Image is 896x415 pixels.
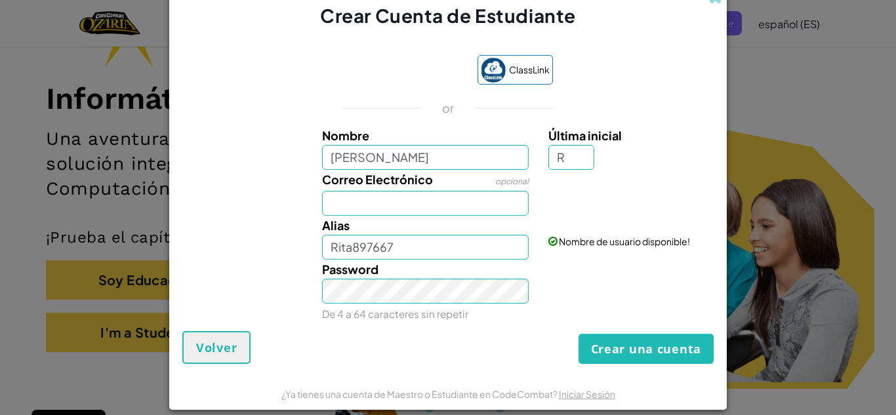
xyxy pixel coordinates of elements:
[322,172,433,187] span: Correo Electrónico
[320,4,576,27] span: Crear Cuenta de Estudiante
[559,235,690,247] span: Nombre de usuario disponible!
[579,334,714,364] button: Crear una cuenta
[559,388,615,400] a: Iniciar Sesión
[322,307,468,320] small: De 4 a 64 caracteres sin repetir
[337,56,471,85] iframe: Botón Iniciar sesión con Google
[442,100,455,116] p: or
[322,262,378,277] span: Password
[509,60,550,79] span: ClassLink
[196,340,237,355] span: Volver
[182,331,251,364] button: Volver
[495,176,529,186] span: opcional
[322,128,369,143] span: Nombre
[481,58,506,83] img: classlink-logo-small.png
[281,388,559,400] span: ¿Ya tienes una cuenta de Maestro o Estudiante en CodeCombat?
[322,218,350,233] span: Alias
[548,128,622,143] span: Última inicial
